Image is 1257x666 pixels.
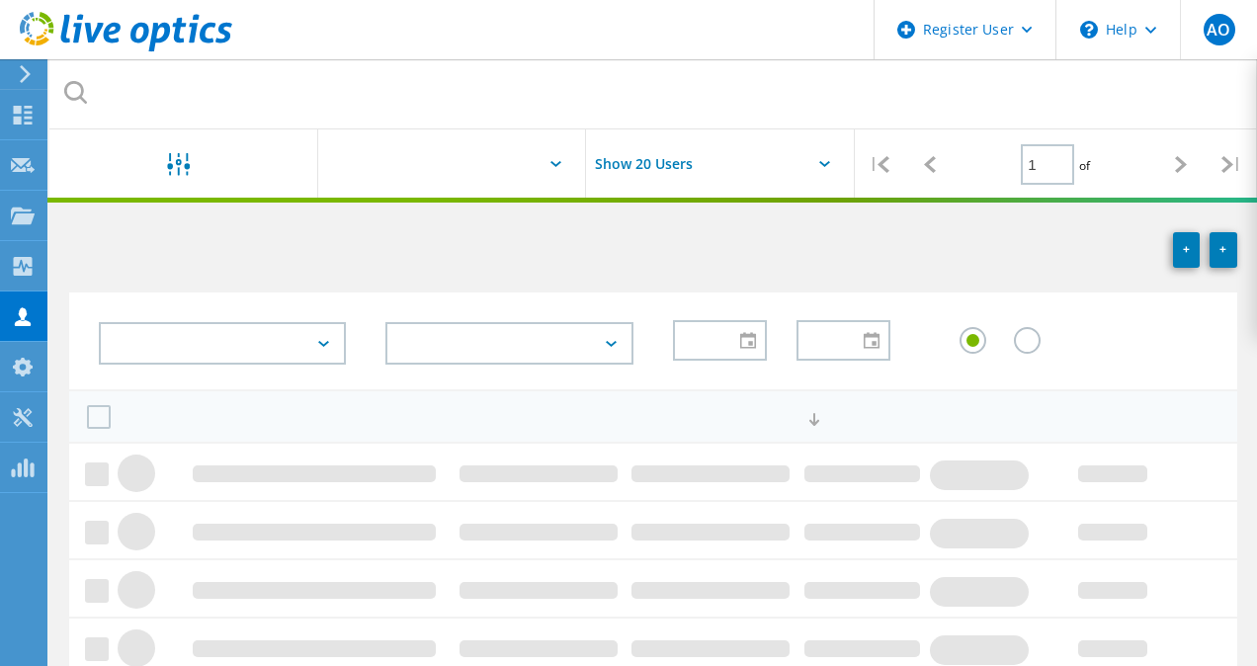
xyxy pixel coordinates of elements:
[1207,22,1230,38] span: AO
[1173,232,1201,268] a: +
[1207,129,1257,200] div: |
[1210,232,1237,268] a: +
[1080,21,1098,39] svg: \n
[1079,157,1090,174] span: of
[20,42,232,55] a: Live Optics Dashboard
[855,129,905,200] div: |
[1183,241,1191,258] b: +
[1219,241,1227,258] b: +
